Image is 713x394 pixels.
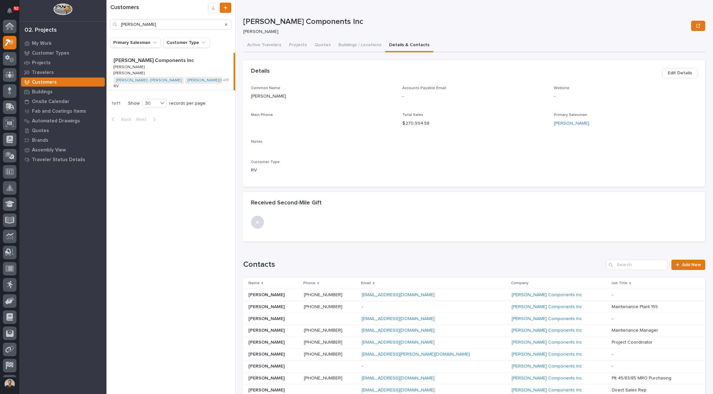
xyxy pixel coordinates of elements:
p: Direct Sales Rep [612,386,648,393]
a: [PHONE_NUMBER] [304,293,342,297]
span: Notes [251,140,263,144]
button: Primary Salesman [110,37,161,48]
p: [PERSON_NAME] [251,93,395,100]
img: Workspace Logo [53,3,72,15]
h1: Contacts [243,260,604,269]
a: [EMAIL_ADDRESS][PERSON_NAME][DOMAIN_NAME] [362,352,470,357]
a: [EMAIL_ADDRESS][DOMAIN_NAME] [362,340,435,345]
p: - [362,303,364,310]
a: [PERSON_NAME] Components Inc [512,376,582,381]
p: Job Title [611,280,628,287]
a: [EMAIL_ADDRESS][DOMAIN_NAME] [362,328,435,333]
span: Website [554,86,569,90]
p: [PERSON_NAME] [114,64,146,69]
span: Add New [682,263,701,267]
button: Details & Contacts [385,39,433,52]
p: 1 of 1 [106,96,126,111]
p: [PERSON_NAME] Components Inc [243,17,688,26]
a: [PERSON_NAME] - [PERSON_NAME] [116,78,181,83]
p: Automated Drawings [32,118,80,124]
p: [PERSON_NAME] [248,362,286,369]
button: Quotes [311,39,335,52]
tr: [PERSON_NAME][PERSON_NAME] [PHONE_NUMBER] [EMAIL_ADDRESS][DOMAIN_NAME] [PERSON_NAME] Components I... [243,372,705,384]
p: Projects [32,60,51,66]
a: [PERSON_NAME] Components Inc [512,316,582,322]
p: My Work [32,41,52,47]
span: + 17 [223,78,228,82]
p: Company [511,280,528,287]
a: [PHONE_NUMBER] [304,376,342,380]
a: Automated Drawings [19,116,106,126]
p: RV [114,83,120,88]
p: [PERSON_NAME] [248,374,286,381]
p: - [612,362,614,369]
a: Travelers [19,67,106,77]
a: Assembly View [19,145,106,155]
p: Assembly View [32,147,66,153]
a: [PERSON_NAME] Components Inc [512,352,582,357]
a: My Work [19,38,106,48]
a: Buildings [19,87,106,97]
a: Brands [19,135,106,145]
p: - [362,362,364,369]
a: [PERSON_NAME] Components Inc [512,304,582,310]
span: Edit Details [668,69,692,77]
p: - [554,93,698,100]
p: [PERSON_NAME] [248,303,286,310]
tr: [PERSON_NAME][PERSON_NAME] [PHONE_NUMBER] [EMAIL_ADDRESS][DOMAIN_NAME] [PERSON_NAME] Components I... [243,337,705,348]
span: Primary Salesman [554,113,587,117]
div: Search [110,19,231,30]
p: [PERSON_NAME] [248,327,286,333]
button: Customer Type [164,37,210,48]
span: Next [136,117,150,122]
div: 02. Projects [25,27,57,34]
h2: Received Second-Mile Gift [251,200,322,207]
p: - [612,350,614,357]
span: Main Phone [251,113,273,117]
p: [PERSON_NAME] [243,29,686,35]
p: [PERSON_NAME] [248,315,286,322]
p: - [402,93,546,100]
div: 30 [143,100,158,107]
a: Traveler Status Details [19,155,106,164]
p: Plt 45/83/85 MRO Purchasing [612,374,673,381]
a: [EMAIL_ADDRESS][DOMAIN_NAME] [362,388,435,392]
p: Customer Types [32,50,69,56]
span: Common Name [251,86,280,90]
button: Notifications [3,4,16,17]
a: [PERSON_NAME] [PERSON_NAME] [188,78,251,83]
input: Search [606,260,668,270]
h2: Details [251,68,270,75]
a: [EMAIL_ADDRESS][DOMAIN_NAME] [362,293,435,297]
a: [PERSON_NAME] Components Inc [512,388,582,393]
p: [PERSON_NAME] [248,338,286,345]
p: Buildings [32,89,53,95]
a: [PERSON_NAME] [554,120,589,127]
p: RV [251,167,395,174]
a: Customer Types [19,48,106,58]
button: users-avatar [3,377,16,391]
p: 92 [14,6,18,11]
p: Travelers [32,70,54,76]
tr: [PERSON_NAME][PERSON_NAME] [PHONE_NUMBER] [EMAIL_ADDRESS][DOMAIN_NAME] [PERSON_NAME] Components I... [243,289,705,301]
a: [EMAIL_ADDRESS][DOMAIN_NAME] [362,376,435,380]
a: Projects [19,58,106,67]
p: Email [361,280,371,287]
a: [PHONE_NUMBER] [304,352,342,357]
tr: [PERSON_NAME][PERSON_NAME] [PHONE_NUMBER] [EMAIL_ADDRESS][PERSON_NAME][DOMAIN_NAME] [PERSON_NAME]... [243,348,705,360]
a: [PERSON_NAME] Components Inc [512,340,582,345]
a: Quotes [19,126,106,135]
a: [PHONE_NUMBER] [304,340,342,345]
a: [PHONE_NUMBER] [304,305,342,309]
a: [PERSON_NAME] Components Inc [512,328,582,333]
p: Project Coordinator [612,338,654,345]
p: Traveler Status Details [32,157,85,163]
p: $ 270,994.58 [402,120,546,127]
tr: [PERSON_NAME][PERSON_NAME] [PHONE_NUMBER] [EMAIL_ADDRESS][DOMAIN_NAME] [PERSON_NAME] Components I... [243,325,705,337]
tr: [PERSON_NAME][PERSON_NAME] [PHONE_NUMBER] -- [PERSON_NAME] Components Inc Maintenance Plant 155Ma... [243,301,705,313]
button: Back [106,117,134,122]
p: Onsite Calendar [32,99,69,105]
p: Phone [303,280,316,287]
p: Name [248,280,260,287]
span: Total Sales [402,113,423,117]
